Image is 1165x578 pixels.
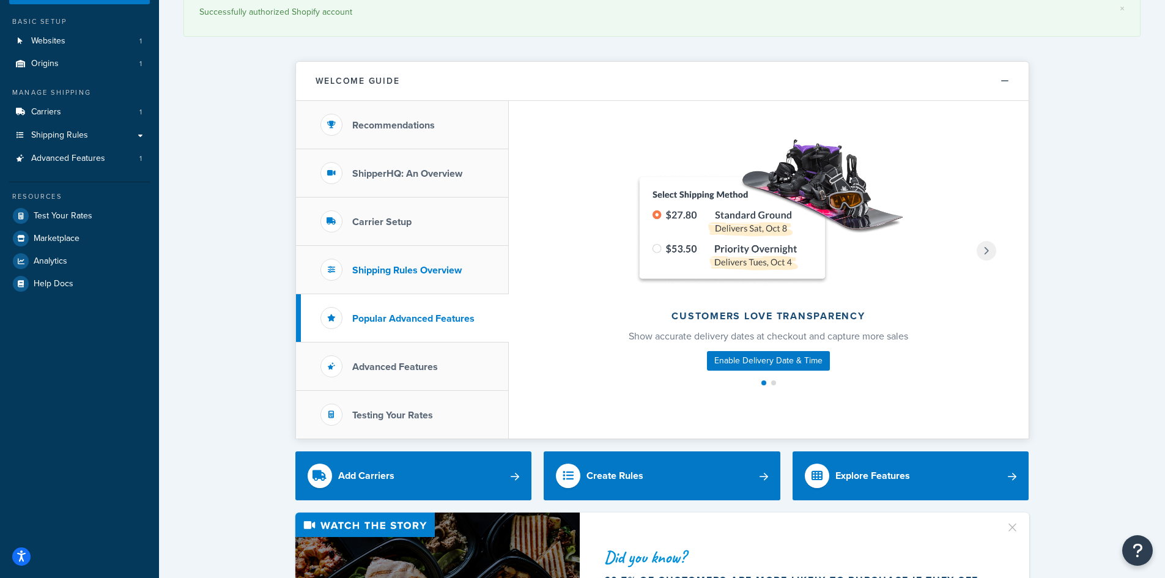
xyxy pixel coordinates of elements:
[139,59,142,69] span: 1
[9,250,150,272] a: Analytics
[9,17,150,27] div: Basic Setup
[9,101,150,124] a: Carriers1
[1122,535,1153,566] button: Open Resource Center
[352,361,438,372] h3: Advanced Features
[352,217,412,228] h3: Carrier Setup
[31,107,61,117] span: Carriers
[352,265,462,276] h3: Shipping Rules Overview
[31,36,65,46] span: Websites
[296,62,1029,101] button: Welcome Guide
[9,101,150,124] li: Carriers
[295,451,532,500] a: Add Carriers
[199,4,1125,21] div: Successfully authorized Shopify account
[9,124,150,147] a: Shipping Rules
[1120,4,1125,13] a: ×
[34,279,73,289] span: Help Docs
[9,30,150,53] li: Websites
[139,107,142,117] span: 1
[31,154,105,164] span: Advanced Features
[9,205,150,227] a: Test Your Rates
[9,273,150,295] a: Help Docs
[9,53,150,75] li: Origins
[544,451,780,500] a: Create Rules
[34,256,67,267] span: Analytics
[352,120,435,131] h3: Recommendations
[707,351,830,371] a: Enable Delivery Date & Time
[9,53,150,75] a: Origins1
[9,30,150,53] a: Websites1
[9,228,150,250] a: Marketplace
[352,410,433,421] h3: Testing Your Rates
[590,328,947,345] p: Show accurate delivery dates at checkout and capture more sales
[9,147,150,170] li: Advanced Features
[139,154,142,164] span: 1
[338,467,394,484] div: Add Carriers
[604,549,991,566] div: Did you know?
[352,168,462,179] h3: ShipperHQ: An Overview
[34,234,80,244] span: Marketplace
[9,191,150,202] div: Resources
[9,87,150,98] div: Manage Shipping
[352,313,475,324] h3: Popular Advanced Features
[586,467,643,484] div: Create Rules
[835,467,910,484] div: Explore Features
[31,130,88,141] span: Shipping Rules
[631,131,906,284] img: Customers love transparency
[9,147,150,170] a: Advanced Features1
[31,59,59,69] span: Origins
[139,36,142,46] span: 1
[316,76,400,86] h2: Welcome Guide
[590,311,947,322] h2: Customers love transparency
[34,211,92,221] span: Test Your Rates
[793,451,1029,500] a: Explore Features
